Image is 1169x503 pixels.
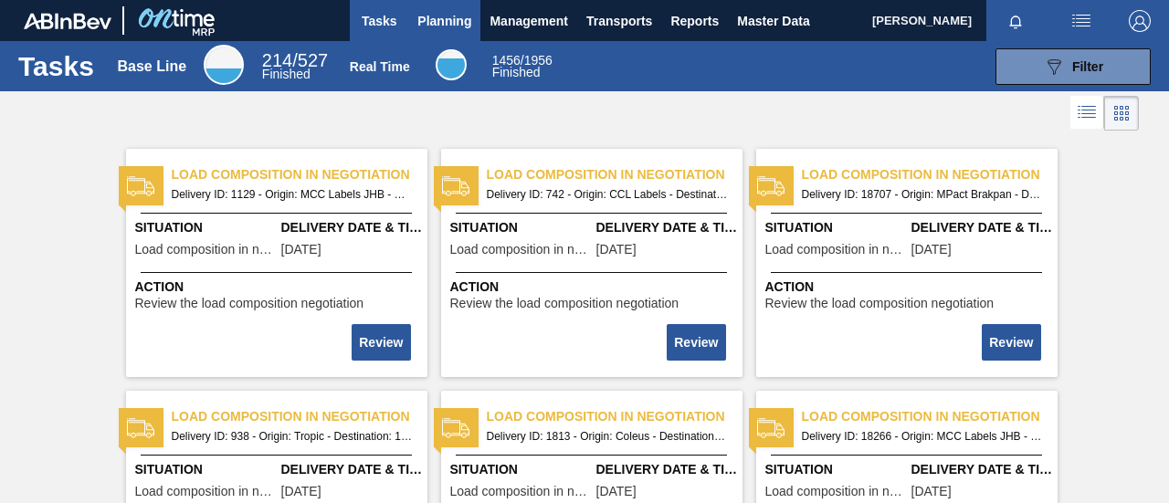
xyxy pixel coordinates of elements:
span: Delivery ID: 18266 - Origin: MCC Labels JHB - Destination: 1SD [802,426,1043,446]
img: status [127,414,154,442]
img: status [757,414,785,442]
img: status [442,173,469,200]
div: Base Line [118,58,187,75]
span: Situation [450,218,592,237]
span: Master Data [737,10,809,32]
span: Load composition in negotiation [765,485,907,498]
div: Real Time [492,55,553,79]
span: Delivery ID: 742 - Origin: CCL Labels - Destination: 1SD [487,184,728,204]
h1: Tasks [18,56,94,77]
span: Load composition in negotiation [802,165,1058,184]
span: 09/05/2025, [911,243,952,257]
span: Finished [262,67,311,81]
div: Card Vision [1104,96,1139,131]
span: 03/13/2023, [281,485,321,498]
span: Action [450,278,738,297]
span: 03/31/2023, [281,243,321,257]
img: Logout [1129,10,1151,32]
span: Action [765,278,1053,297]
div: Real Time [436,49,467,80]
span: Load composition in negotiation [450,243,592,257]
button: Notifications [986,8,1045,34]
span: 01/27/2023, [596,243,637,257]
img: status [757,173,785,200]
span: 08/20/2025, [911,485,952,498]
span: Finished [492,65,541,79]
button: Review [352,324,410,361]
img: status [442,414,469,442]
div: Complete task: 2266056 [353,322,412,362]
span: Load composition in negotiation [802,407,1058,426]
span: Delivery ID: 938 - Origin: Tropic - Destination: 1SD [172,426,413,446]
span: Planning [417,10,471,32]
span: Load composition in negotiation [765,243,907,257]
img: TNhmsLtSVTkK8tSr43FrP2fwEKptu5GPRR3wAAAABJRU5ErkJggg== [24,13,111,29]
span: Situation [135,460,277,479]
button: Filter [995,48,1151,85]
span: Review the load composition negotiation [135,297,364,310]
div: Complete task: 2266058 [984,322,1042,362]
div: Complete task: 2266057 [669,322,727,362]
img: status [127,173,154,200]
span: / 527 [262,50,328,70]
span: Delivery Date & Time [911,218,1053,237]
span: Delivery ID: 1813 - Origin: Coleus - Destination: 1SD [487,426,728,446]
span: 06/02/2023, [596,485,637,498]
span: Load composition in negotiation [135,485,277,498]
button: Review [982,324,1040,361]
span: Situation [135,218,277,237]
span: / 1956 [492,53,553,68]
div: Base Line [204,45,244,85]
span: 1456 [492,53,521,68]
span: Load composition in negotiation [135,243,277,257]
span: Delivery ID: 18707 - Origin: MPact Brakpan - Destination: 1SD [802,184,1043,204]
span: Delivery Date & Time [596,460,738,479]
span: Reports [670,10,719,32]
span: Action [135,278,423,297]
span: Delivery ID: 1129 - Origin: MCC Labels JHB - Destination: 1SD [172,184,413,204]
span: Situation [765,460,907,479]
div: Real Time [350,59,410,74]
span: Filter [1072,59,1103,74]
span: Delivery Date & Time [281,460,423,479]
span: Situation [765,218,907,237]
span: Tasks [359,10,399,32]
span: Review the load composition negotiation [765,297,995,310]
span: Management [490,10,568,32]
button: Review [667,324,725,361]
span: Load composition in negotiation [450,485,592,498]
span: Delivery Date & Time [596,218,738,237]
span: Load composition in negotiation [172,165,427,184]
div: List Vision [1070,96,1104,131]
span: Review the load composition negotiation [450,297,679,310]
span: Delivery Date & Time [281,218,423,237]
span: Delivery Date & Time [911,460,1053,479]
span: Load composition in negotiation [487,165,742,184]
div: Base Line [262,53,328,80]
img: userActions [1070,10,1092,32]
span: Transports [586,10,652,32]
span: Load composition in negotiation [172,407,427,426]
span: 214 [262,50,292,70]
span: Situation [450,460,592,479]
span: Load composition in negotiation [487,407,742,426]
